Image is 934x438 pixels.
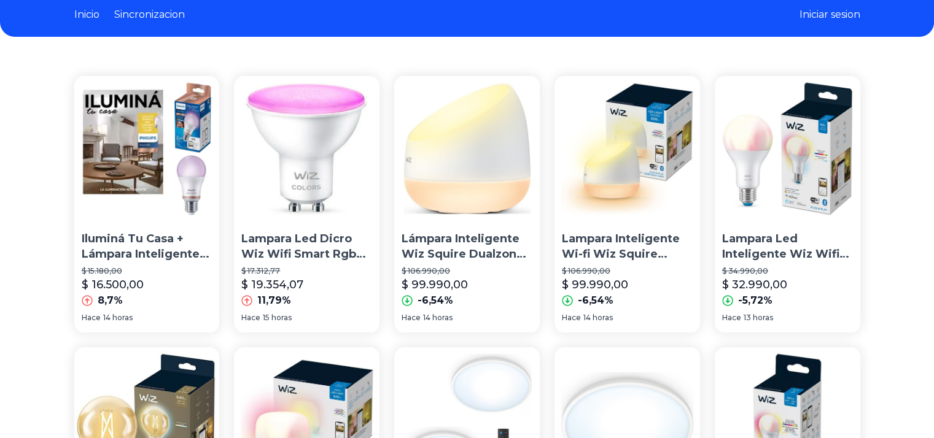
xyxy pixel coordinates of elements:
p: Iluminá Tu Casa + Lámpara Inteligente Full Color Wiz E27 [82,231,212,262]
p: -5,72% [738,293,772,308]
p: $ 32.990,00 [722,276,787,293]
span: Hace [402,313,421,323]
p: 8,7% [98,293,123,308]
p: Lampara Led Dicro Wiz Wifi Smart Rgb 4.9w 5w Gu10 [241,231,372,262]
a: Lámpara Inteligente Wiz Squire Dualzone 9w Velador Wi-fiLámpara Inteligente Wiz Squire Dualzone 9... [394,76,540,332]
span: Hace [241,313,260,323]
img: Lampara Led Inteligente Wiz Wifi Smart Color A67 E27 13w [715,76,860,221]
p: -6,54% [578,293,613,308]
img: Lampara Inteligente Wi-fi Wiz Squire Dualzone 9w [555,76,700,221]
img: Lámpara Inteligente Wiz Squire Dualzone 9w Velador Wi-fi [394,76,540,221]
p: -6,54% [418,293,453,308]
p: $ 19.354,07 [241,276,303,293]
button: Iniciar sesion [800,7,860,22]
p: $ 34.990,00 [722,266,853,276]
p: $ 99.990,00 [402,276,468,293]
span: 14 horas [423,313,453,323]
p: Lampara Inteligente Wi-fi Wiz Squire Dualzone 9w [562,231,693,262]
p: $ 99.990,00 [562,276,628,293]
span: Hace [82,313,101,323]
p: 11,79% [257,293,291,308]
a: Lampara Inteligente Wi-fi Wiz Squire Dualzone 9wLampara Inteligente Wi-fi Wiz Squire Dualzone 9w$... [555,76,700,332]
p: $ 106.990,00 [402,266,532,276]
p: $ 106.990,00 [562,266,693,276]
span: Hace [722,313,741,323]
span: 13 horas [744,313,773,323]
span: 14 horas [583,313,613,323]
p: $ 16.500,00 [82,276,144,293]
a: Iluminá Tu Casa + Lámpara Inteligente Full Color Wiz E27Iluminá Tu Casa + Lámpara Inteligente Ful... [74,76,220,332]
a: Lampara Led Inteligente Wiz Wifi Smart Color A67 E27 13wLampara Led Inteligente Wiz Wifi Smart Co... [715,76,860,332]
p: $ 17.312,77 [241,266,372,276]
span: 15 horas [263,313,292,323]
a: Sincronizacion [114,7,185,22]
p: $ 15.180,00 [82,266,212,276]
a: Lampara Led Dicro Wiz Wifi Smart Rgb 4.9w 5w Gu10Lampara Led Dicro Wiz Wifi Smart Rgb 4.9w 5w Gu1... [234,76,379,332]
img: Lampara Led Dicro Wiz Wifi Smart Rgb 4.9w 5w Gu10 [234,76,379,221]
p: Lampara Led Inteligente Wiz Wifi Smart Color A67 E27 13w [722,231,853,262]
img: Iluminá Tu Casa + Lámpara Inteligente Full Color Wiz E27 [74,76,220,221]
span: 14 horas [103,313,133,323]
a: Inicio [74,7,99,22]
p: Lámpara Inteligente Wiz Squire Dualzone 9w [PERSON_NAME] Wi-fi [402,231,532,262]
span: Hace [562,313,581,323]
